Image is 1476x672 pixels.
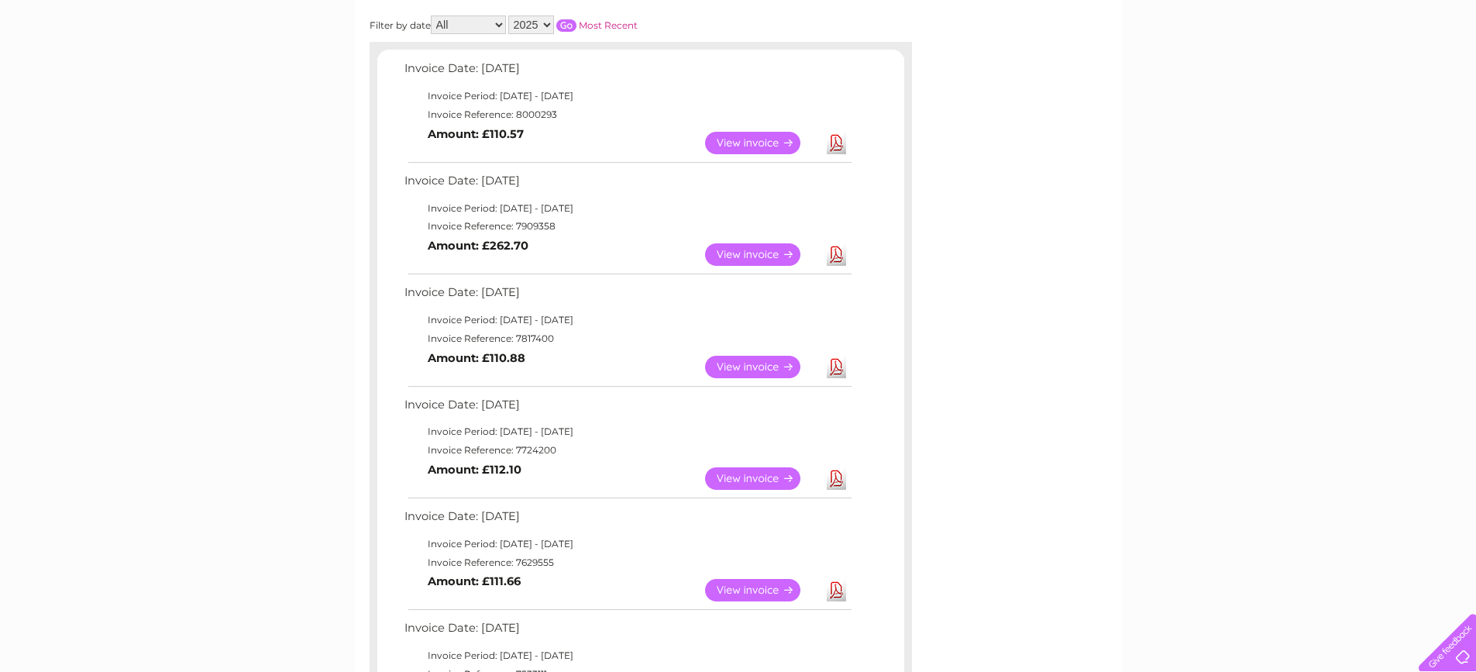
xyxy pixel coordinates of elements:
td: Invoice Reference: 7817400 [401,329,854,348]
td: Invoice Date: [DATE] [401,58,854,87]
b: Amount: £110.57 [428,127,524,141]
td: Invoice Period: [DATE] - [DATE] [401,199,854,218]
div: Clear Business is a trading name of Verastar Limited (registered in [GEOGRAPHIC_DATA] No. 3667643... [373,9,1105,75]
img: logo.png [52,40,131,88]
div: Domain Overview [59,91,139,102]
a: Download [827,579,846,601]
a: 0333 014 3131 [1184,8,1291,27]
a: View [705,467,819,490]
img: website_grey.svg [25,40,37,53]
img: logo_orange.svg [25,25,37,37]
b: Amount: £262.70 [428,239,528,253]
td: Invoice Date: [DATE] [401,282,854,311]
td: Invoice Period: [DATE] - [DATE] [401,87,854,105]
a: View [705,132,819,154]
a: Log out [1425,66,1461,78]
a: View [705,356,819,378]
td: Invoice Period: [DATE] - [DATE] [401,311,854,329]
td: Invoice Reference: 8000293 [401,105,854,124]
div: Domain: [DOMAIN_NAME] [40,40,170,53]
a: Blog [1341,66,1364,78]
a: Most Recent [579,19,638,31]
td: Invoice Period: [DATE] - [DATE] [401,535,854,553]
div: Filter by date [370,16,776,34]
a: Download [827,356,846,378]
a: Telecoms [1285,66,1332,78]
a: Download [827,132,846,154]
b: Amount: £112.10 [428,463,521,477]
a: Energy [1242,66,1276,78]
a: Download [827,467,846,490]
td: Invoice Date: [DATE] [401,618,854,646]
a: Contact [1373,66,1411,78]
td: Invoice Period: [DATE] - [DATE] [401,646,854,665]
a: Water [1203,66,1233,78]
div: Keywords by Traffic [171,91,261,102]
img: tab_keywords_by_traffic_grey.svg [154,90,167,102]
b: Amount: £111.66 [428,574,521,588]
td: Invoice Date: [DATE] [401,171,854,199]
b: Amount: £110.88 [428,351,525,365]
div: v 4.0.25 [43,25,76,37]
a: View [705,579,819,601]
td: Invoice Date: [DATE] [401,506,854,535]
td: Invoice Date: [DATE] [401,395,854,423]
a: Download [827,243,846,266]
td: Invoice Reference: 7629555 [401,553,854,572]
td: Invoice Period: [DATE] - [DATE] [401,422,854,441]
td: Invoice Reference: 7909358 [401,217,854,236]
td: Invoice Reference: 7724200 [401,441,854,460]
img: tab_domain_overview_orange.svg [42,90,54,102]
a: View [705,243,819,266]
